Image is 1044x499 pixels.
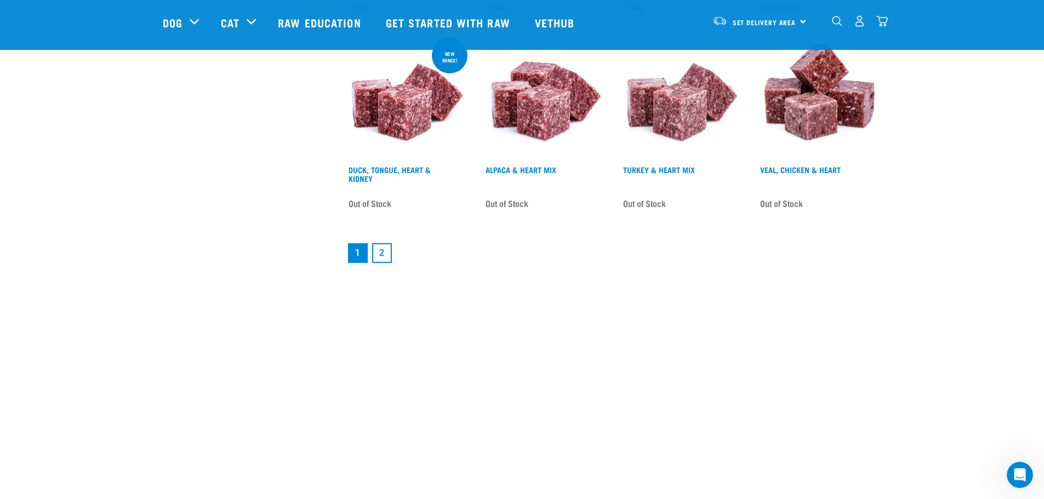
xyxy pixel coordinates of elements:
[757,36,882,160] img: 1137 Veal Chicken Heart Mix 01
[346,36,470,160] img: 1124 Lamb Chicken Heart Mix 01
[876,15,888,27] img: home-icon@2x.png
[760,195,803,211] span: Out of Stock
[760,168,841,171] a: Veal, Chicken & Heart
[486,195,528,211] span: Out of Stock
[524,1,589,44] a: Vethub
[163,14,182,31] a: Dog
[375,1,524,44] a: Get started with Raw
[623,168,695,171] a: Turkey & Heart Mix
[432,45,467,68] div: new mince!
[733,20,796,24] span: Set Delivery Area
[221,14,239,31] a: Cat
[483,36,607,160] img: Possum Chicken Heart Mix 01
[832,16,842,26] img: home-icon-1@2x.png
[486,168,556,171] a: Alpaca & Heart Mix
[372,243,392,263] a: Goto page 2
[348,243,368,263] a: Page 1
[349,195,391,211] span: Out of Stock
[346,241,882,265] nav: pagination
[712,16,727,26] img: van-moving.png
[1007,462,1033,488] iframe: Intercom live chat
[267,1,374,44] a: Raw Education
[854,15,865,27] img: user.png
[623,195,666,211] span: Out of Stock
[349,168,431,180] a: Duck, Tongue, Heart & Kidney
[620,36,745,160] img: Pile Of Cubed Turkey Heart Mix For Pets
